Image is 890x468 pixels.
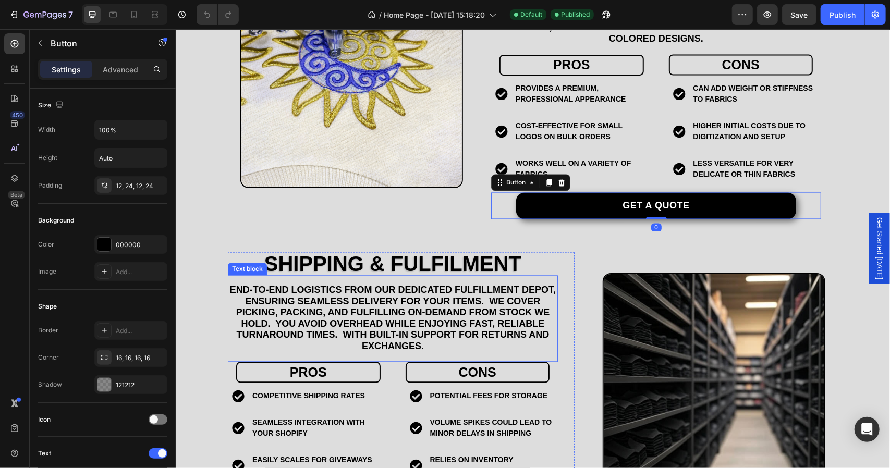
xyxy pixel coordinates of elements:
[116,181,165,191] div: 12, 24, 12, 24
[38,181,62,190] div: Padding
[38,449,51,458] div: Text
[4,4,78,25] button: 7
[254,388,377,410] p: volume spikes could lead to minor delays in shipping
[476,194,486,203] div: 0
[340,54,462,76] p: Provides a premium, professional appearance
[699,188,709,251] span: Get Started [DATE]
[427,244,650,467] img: gempages_547487054036992825-f3519fd9-93a3-497e-8cb9-ae287a06eaf0.jpg
[232,335,372,352] p: cons
[103,64,138,75] p: Advanced
[518,129,640,151] p: Less versatile for very delicate or thin fabrics
[38,380,62,389] div: Shadow
[38,98,66,113] div: Size
[63,335,203,352] p: pros
[51,37,139,50] p: Button
[561,10,590,19] span: Published
[77,426,199,448] p: Easily scales for giveaways & events
[176,29,890,468] iframe: Design area
[38,267,56,276] div: Image
[782,4,816,25] button: Save
[10,111,25,119] div: 450
[38,326,58,335] div: Border
[95,120,167,139] input: Auto
[38,125,55,134] div: Width
[53,256,381,324] p: end-to-end logistics from our dedicated Fulfillment Depot, ensuring seamless delivery for your it...
[520,10,542,19] span: Default
[52,224,382,247] h2: Shipping & Fulfilment
[95,149,167,167] input: Auto
[38,353,59,362] div: Corner
[855,417,880,442] div: Open Intercom Messenger
[68,8,73,21] p: 7
[830,9,856,20] div: Publish
[340,92,462,114] p: Cost-effective for small logos on bulk orders
[38,415,51,424] div: Icon
[328,149,352,158] div: Button
[77,388,199,410] p: Seamless integration with your Shopify
[116,353,165,363] div: 16, 16, 16, 16
[254,426,377,448] p: Relies on inventory management
[384,9,485,20] span: Home Page - [DATE] 15:18:20
[54,236,89,245] div: Text block
[821,4,864,25] button: Publish
[340,164,620,190] a: Get a quote
[518,54,640,76] p: Can add weight or stiffness to fabrics
[38,240,54,249] div: Color
[116,326,165,336] div: Add...
[254,362,372,373] p: Potential fees for Storage
[38,216,74,225] div: Background
[197,4,239,25] div: Undo/Redo
[77,362,189,373] p: Competitive shipping rates
[52,64,81,75] p: Settings
[495,28,636,45] p: cons
[340,129,462,151] p: Works well on a variety of fabrics
[518,92,640,114] p: Higher initial costs due to digitization and setup
[379,9,382,20] span: /
[116,240,165,250] div: 000000
[38,153,57,163] div: Height
[38,302,57,311] div: Shape
[791,10,808,19] span: Save
[326,28,466,45] p: pros
[447,170,514,184] p: Get a quote
[116,267,165,277] div: Add...
[116,380,165,390] div: 121212
[8,191,25,199] div: Beta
